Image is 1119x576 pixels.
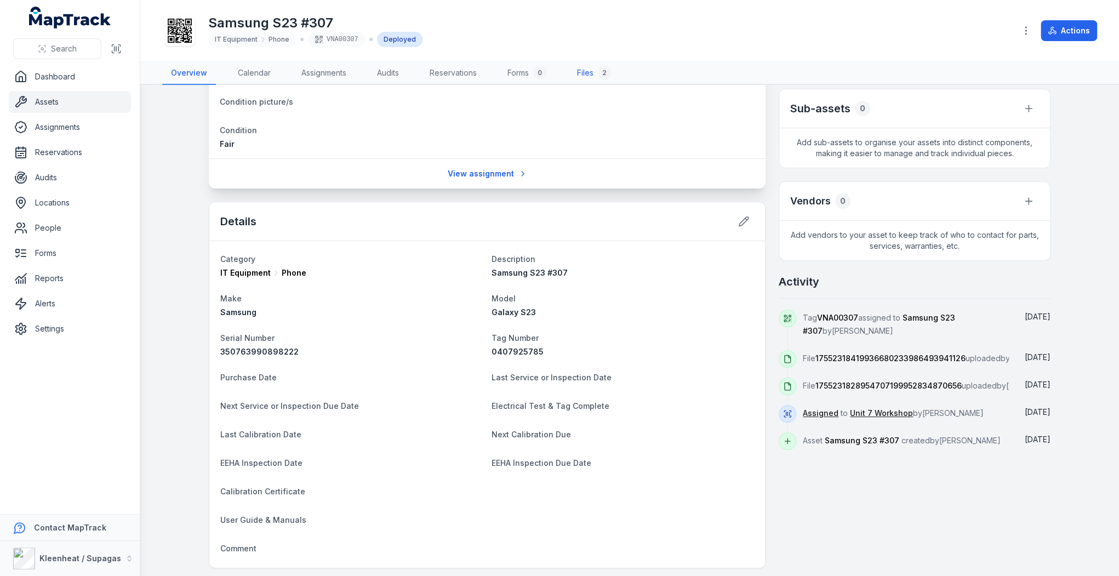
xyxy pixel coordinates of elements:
[492,254,535,264] span: Description
[29,7,111,28] a: MapTrack
[803,381,1067,390] span: File uploaded by [PERSON_NAME]
[492,294,516,303] span: Model
[220,97,293,106] span: Condition picture/s
[1025,312,1051,321] span: [DATE]
[220,307,256,317] span: Samsung
[377,32,423,47] div: Deployed
[855,101,870,116] div: 0
[492,458,591,467] span: EEHA Inspection Due Date
[39,554,121,563] strong: Kleenheat / Supagas
[803,408,984,418] span: to by [PERSON_NAME]
[1025,407,1051,417] time: 15/08/2025, 12:23:15 pm
[568,62,620,85] a: Files2
[1025,352,1051,362] time: 15/08/2025, 12:24:09 pm
[835,193,850,209] div: 0
[803,408,838,419] a: Assigned
[803,313,955,335] span: Tag assigned to by [PERSON_NAME]
[817,313,858,322] span: VNA00307
[492,307,536,317] span: Galaxy S23
[9,192,131,214] a: Locations
[1025,352,1051,362] span: [DATE]
[492,268,568,277] span: Samsung S23 #307
[220,458,302,467] span: EEHA Inspection Date
[803,436,1001,445] span: Asset created by [PERSON_NAME]
[533,66,546,79] div: 0
[34,523,106,532] strong: Contact MapTrack
[220,254,255,264] span: Category
[220,430,301,439] span: Last Calibration Date
[282,267,306,278] span: Phone
[220,544,256,553] span: Comment
[1025,312,1051,321] time: 15/08/2025, 12:24:24 pm
[308,32,365,47] div: VNA00307
[492,373,612,382] span: Last Service or Inspection Date
[779,274,819,289] h2: Activity
[220,515,306,524] span: User Guide & Manuals
[598,66,611,79] div: 2
[220,139,235,149] span: Fair
[220,267,271,278] span: IT Equipment
[220,401,359,410] span: Next Service or Inspection Due Date
[9,91,131,113] a: Assets
[1025,435,1051,444] span: [DATE]
[825,436,899,445] span: Samsung S23 #307
[9,217,131,239] a: People
[215,35,258,44] span: IT Equipment
[1025,380,1051,389] span: [DATE]
[208,14,423,32] h1: Samsung S23 #307
[229,62,279,85] a: Calendar
[220,126,257,135] span: Condition
[220,487,305,496] span: Calibration Certificate
[9,267,131,289] a: Reports
[9,141,131,163] a: Reservations
[1025,407,1051,417] span: [DATE]
[441,163,534,184] a: View assignment
[492,333,539,343] span: Tag Number
[421,62,486,85] a: Reservations
[815,381,962,390] span: 1755231828954707199952834870656
[220,373,277,382] span: Purchase Date
[499,62,555,85] a: Forms0
[220,214,256,229] h2: Details
[492,401,609,410] span: Electrical Test & Tag Complete
[51,43,77,54] span: Search
[293,62,355,85] a: Assignments
[9,116,131,138] a: Assignments
[162,62,216,85] a: Overview
[790,101,850,116] h2: Sub-assets
[850,408,913,419] a: Unit 7 Workshop
[9,293,131,315] a: Alerts
[1025,435,1051,444] time: 15/08/2025, 12:22:55 pm
[790,193,831,209] h3: Vendors
[1041,20,1097,41] button: Actions
[815,353,966,363] span: 17552318419936680233986493941126
[492,430,571,439] span: Next Calibration Due
[269,35,289,44] span: Phone
[492,347,544,356] span: 0407925785
[803,353,1071,363] span: File uploaded by [PERSON_NAME]
[13,38,101,59] button: Search
[220,294,242,303] span: Make
[9,318,131,340] a: Settings
[779,128,1050,168] span: Add sub-assets to organise your assets into distinct components, making it easier to manage and t...
[368,62,408,85] a: Audits
[9,167,131,189] a: Audits
[1025,380,1051,389] time: 15/08/2025, 12:24:00 pm
[220,347,299,356] span: 350763990898222
[779,221,1050,260] span: Add vendors to your asset to keep track of who to contact for parts, services, warranties, etc.
[220,333,275,343] span: Serial Number
[9,66,131,88] a: Dashboard
[9,242,131,264] a: Forms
